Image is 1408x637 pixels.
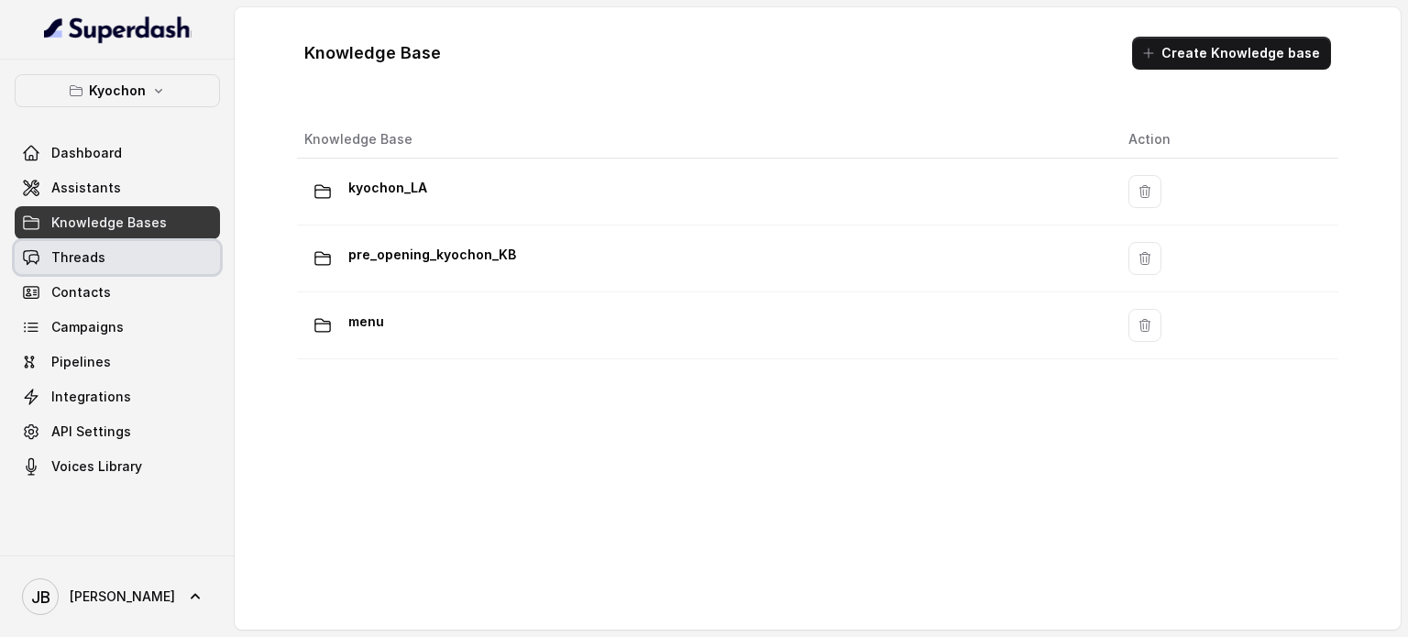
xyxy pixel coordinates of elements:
[51,248,105,267] span: Threads
[15,415,220,448] a: API Settings
[15,241,220,274] a: Threads
[44,15,192,44] img: light.svg
[15,276,220,309] a: Contacts
[51,144,122,162] span: Dashboard
[51,388,131,406] span: Integrations
[70,588,175,606] span: [PERSON_NAME]
[348,173,427,203] p: kyochon_LA
[51,214,167,232] span: Knowledge Bases
[31,588,50,607] text: JB
[51,179,121,197] span: Assistants
[15,571,220,622] a: [PERSON_NAME]
[51,457,142,476] span: Voices Library
[51,423,131,441] span: API Settings
[15,171,220,204] a: Assistants
[15,137,220,170] a: Dashboard
[51,318,124,336] span: Campaigns
[304,38,441,68] h1: Knowledge Base
[15,74,220,107] button: Kyochon
[348,240,516,269] p: pre_opening_kyochon_KB
[51,283,111,302] span: Contacts
[15,311,220,344] a: Campaigns
[15,206,220,239] a: Knowledge Bases
[348,307,384,336] p: menu
[1114,121,1338,159] th: Action
[297,121,1114,159] th: Knowledge Base
[15,380,220,413] a: Integrations
[15,450,220,483] a: Voices Library
[51,353,111,371] span: Pipelines
[15,346,220,379] a: Pipelines
[1132,37,1331,70] button: Create Knowledge base
[89,80,146,102] p: Kyochon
